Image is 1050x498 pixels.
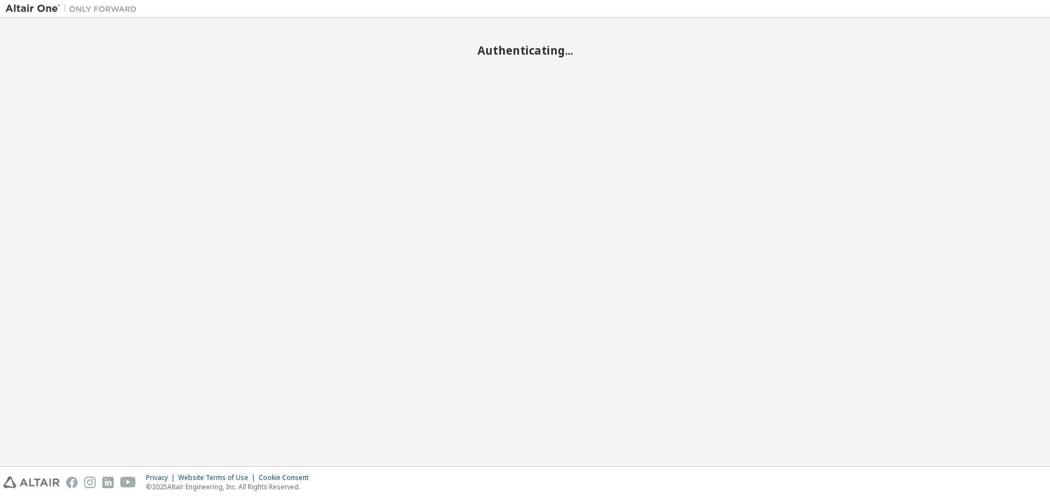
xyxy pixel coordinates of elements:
img: Altair One [5,3,142,14]
img: linkedin.svg [102,477,114,488]
img: instagram.svg [84,477,96,488]
div: Website Terms of Use [178,473,259,482]
div: Cookie Consent [259,473,315,482]
div: Privacy [146,473,178,482]
img: facebook.svg [66,477,78,488]
h2: Authenticating... [5,43,1045,57]
img: altair_logo.svg [3,477,60,488]
img: youtube.svg [120,477,136,488]
p: © 2025 Altair Engineering, Inc. All Rights Reserved. [146,482,315,491]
